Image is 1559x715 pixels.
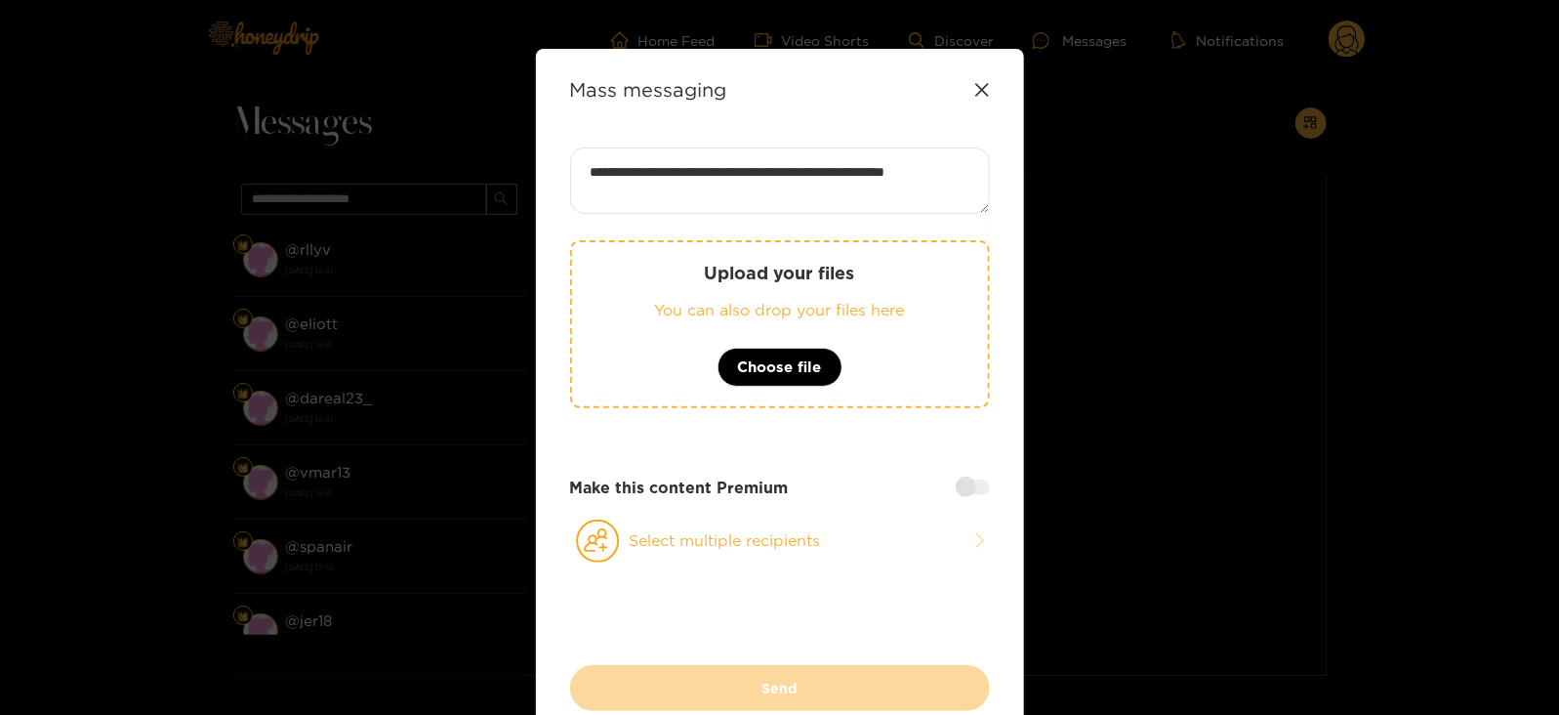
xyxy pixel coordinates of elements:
span: Choose file [738,356,822,379]
strong: Make this content Premium [570,477,789,499]
button: Send [570,665,990,711]
button: Choose file [718,348,842,387]
button: Select multiple recipients [570,519,990,564]
strong: Mass messaging [570,78,727,101]
p: Upload your files [611,262,949,284]
p: You can also drop your files here [611,299,949,321]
